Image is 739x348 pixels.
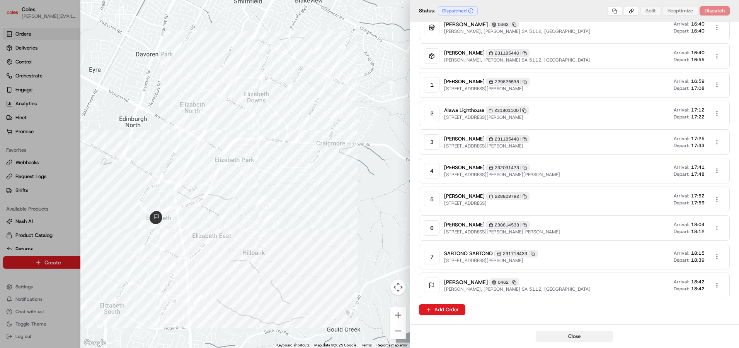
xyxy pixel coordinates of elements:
[8,74,22,88] img: 1736555255976-a54dd68f-1ca7-489b-9aae-adbdc363a1c4
[424,77,439,93] div: 1
[424,106,439,121] div: 2
[444,286,591,292] span: [PERSON_NAME], [PERSON_NAME] SA 5112, [GEOGRAPHIC_DATA]
[263,213,273,223] div: waypoint-rte_AWpkT6c7iyq2je5LqgNHMF
[674,28,690,34] span: Depart:
[8,8,23,23] img: Nash
[691,250,705,256] span: 18:15
[691,142,705,149] span: 17:33
[73,112,124,120] span: API Documentation
[691,228,705,235] span: 18:12
[419,304,465,315] button: Add Order
[674,286,690,292] span: Depart:
[674,257,690,263] span: Depart:
[691,135,705,142] span: 17:25
[246,112,256,122] div: waypoint-rte_AWpkT6c7iyq2je5LqgNHMF
[674,200,690,206] span: Depart:
[444,229,560,235] span: [STREET_ADDRESS][PERSON_NAME][PERSON_NAME]
[8,113,14,119] div: 📗
[444,193,485,200] span: [PERSON_NAME]
[691,193,705,199] span: 17:52
[424,134,439,150] div: 3
[77,131,94,137] span: Pylon
[390,279,406,295] button: Map camera controls
[486,192,530,200] div: 228809792
[486,106,529,114] div: 231801100
[390,307,406,323] button: Zoom in
[536,331,613,342] button: Close
[691,57,705,63] span: 16:55
[691,200,705,206] span: 17:59
[674,142,690,149] span: Depart:
[691,279,705,285] span: 18:42
[691,28,705,34] span: 16:40
[26,82,98,88] div: We're available if you need us!
[330,110,340,120] div: waypoint-rte_AWpkT6c7iyq2je5LqgNHMF
[691,221,705,228] span: 18:04
[691,286,705,292] span: 18:42
[444,221,485,228] span: [PERSON_NAME]
[691,78,705,84] span: 16:59
[444,78,485,85] span: [PERSON_NAME]
[486,49,530,57] div: 231185440
[674,57,690,63] span: Depart:
[486,221,530,229] div: 230814533
[486,135,530,143] div: 231185440
[150,212,162,224] div: route_start-rte_AWpkT6c7iyq2je5LqgNHMF
[674,85,690,91] span: Depart:
[444,250,493,257] span: SARTONO SARTONO
[424,220,439,236] div: 6
[444,50,485,57] span: [PERSON_NAME]
[15,112,59,120] span: Knowledge Base
[444,28,591,34] span: [PERSON_NAME], [PERSON_NAME] SA 5112, [GEOGRAPHIC_DATA]
[444,278,488,286] span: [PERSON_NAME]
[5,109,62,123] a: 📗Knowledge Base
[444,143,530,149] span: [STREET_ADDRESS][PERSON_NAME]
[444,21,488,28] span: [PERSON_NAME]
[486,78,530,86] div: 229825538
[131,76,141,86] button: Start new chat
[276,343,310,348] button: Keyboard shortcuts
[312,44,322,54] div: waypoint-rte_AWpkT6c7iyq2je5LqgNHMF
[691,50,705,56] span: 16:40
[82,338,108,348] a: Open this area in Google Maps (opens a new window)
[444,107,484,114] span: Alawa Lighthouse
[691,171,705,177] span: 17:48
[26,74,127,82] div: Start new chat
[489,21,519,28] div: 0462
[361,343,372,347] a: Terms (opens in new tab)
[674,114,690,120] span: Depart:
[691,164,705,170] span: 17:41
[314,343,356,347] span: Map data ©2025 Google
[438,6,478,15] div: Dispatched
[8,31,141,43] p: Welcome 👋
[444,57,591,63] span: [PERSON_NAME], [PERSON_NAME] SA 5112, [GEOGRAPHIC_DATA]
[674,193,690,199] span: Arrival:
[20,50,139,58] input: Got a question? Start typing here...
[489,278,519,286] div: 0462
[691,257,705,263] span: 18:39
[390,323,406,339] button: Zoom out
[674,107,690,113] span: Arrival:
[419,6,480,15] div: Status:
[424,163,439,178] div: 4
[691,21,705,27] span: 16:40
[674,228,690,235] span: Depart:
[674,279,690,285] span: Arrival:
[674,221,690,228] span: Arrival:
[674,250,690,256] span: Arrival:
[444,257,538,264] span: [STREET_ADDRESS][PERSON_NAME]
[691,85,705,91] span: 17:08
[674,171,690,177] span: Depart:
[255,196,265,206] div: waypoint-rte_AWpkT6c7iyq2je5LqgNHMF
[54,131,94,137] a: Powered byPylon
[674,21,690,27] span: Arrival:
[444,86,530,92] span: [STREET_ADDRESS][PERSON_NAME]
[674,135,690,142] span: Arrival:
[691,107,705,113] span: 17:12
[444,114,529,120] span: [STREET_ADDRESS][PERSON_NAME]
[691,114,705,120] span: 17:22
[486,164,530,171] div: 232091473
[82,338,108,348] img: Google
[376,343,407,347] a: Report a map error
[424,192,439,207] div: 5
